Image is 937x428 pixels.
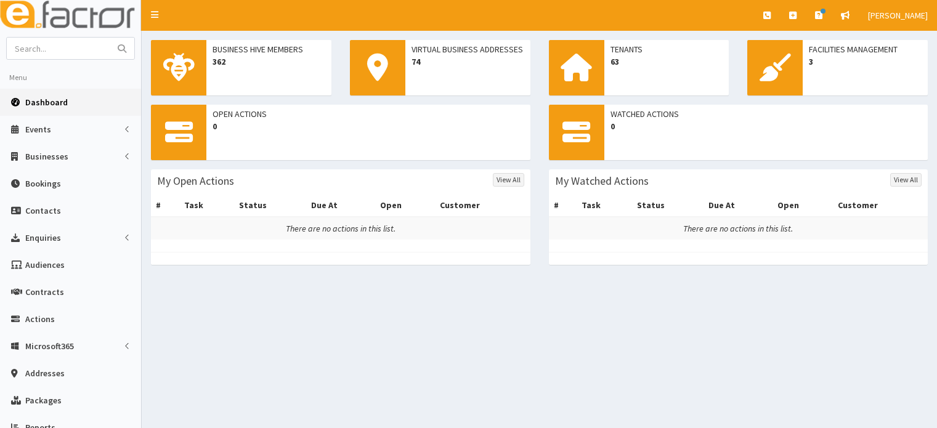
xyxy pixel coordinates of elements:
i: There are no actions in this list. [286,223,395,234]
span: Actions [25,313,55,325]
th: Open [773,194,832,217]
th: Due At [704,194,773,217]
span: 0 [610,120,922,132]
span: Audiences [25,259,65,270]
th: Customer [435,194,530,217]
span: Microsoft365 [25,341,74,352]
span: Virtual Business Addresses [412,43,524,55]
span: [PERSON_NAME] [868,10,928,21]
span: Watched Actions [610,108,922,120]
a: View All [890,173,922,187]
th: Task [577,194,632,217]
th: Status [632,194,704,217]
input: Search... [7,38,110,59]
th: Open [375,194,435,217]
span: Facilities Management [809,43,922,55]
th: Status [234,194,306,217]
span: Dashboard [25,97,68,108]
span: Events [25,124,51,135]
span: 3 [809,55,922,68]
span: 362 [213,55,325,68]
span: 0 [213,120,524,132]
span: Enquiries [25,232,61,243]
span: Packages [25,395,62,406]
span: Contacts [25,205,61,216]
span: Bookings [25,178,61,189]
th: Customer [833,194,928,217]
span: Open Actions [213,108,524,120]
span: 63 [610,55,723,68]
h3: My Watched Actions [555,176,649,187]
span: Contracts [25,286,64,297]
span: 74 [412,55,524,68]
span: Businesses [25,151,68,162]
a: View All [493,173,524,187]
th: Due At [306,194,375,217]
th: # [151,194,179,217]
th: # [549,194,577,217]
span: Tenants [610,43,723,55]
h3: My Open Actions [157,176,234,187]
i: There are no actions in this list. [683,223,793,234]
th: Task [179,194,235,217]
span: Addresses [25,368,65,379]
span: Business Hive Members [213,43,325,55]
